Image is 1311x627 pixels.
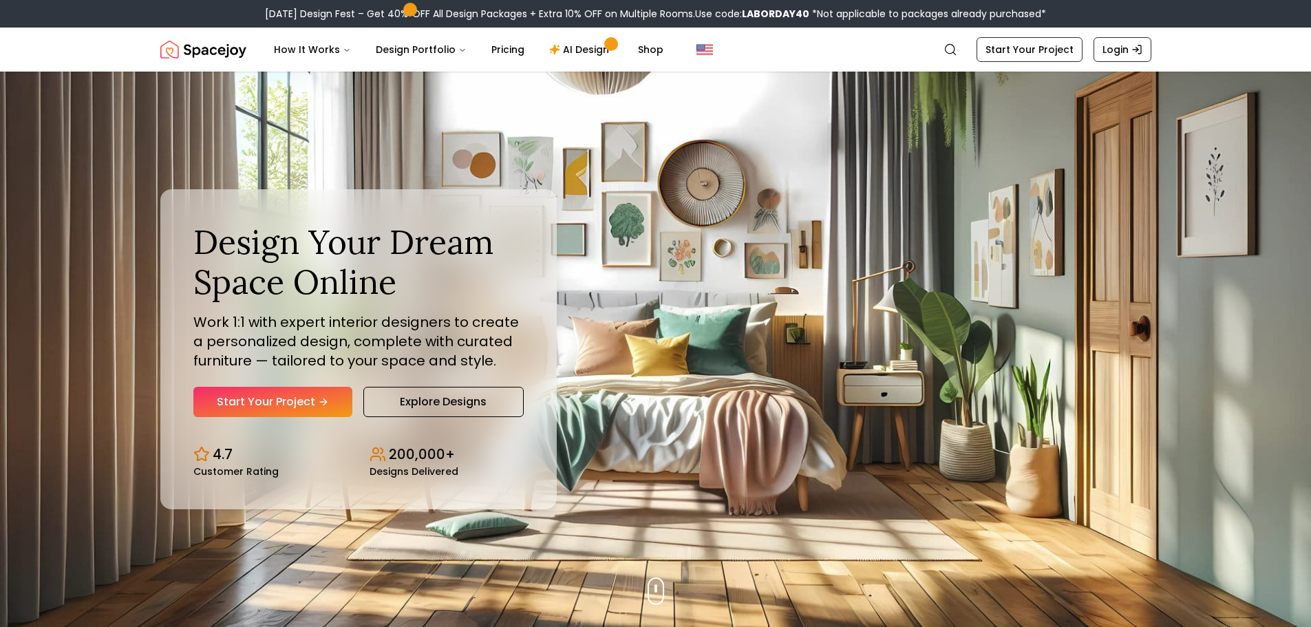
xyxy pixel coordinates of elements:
[695,7,809,21] span: Use code:
[193,312,524,370] p: Work 1:1 with expert interior designers to create a personalized design, complete with curated fu...
[213,445,233,464] p: 4.7
[977,37,1083,62] a: Start Your Project
[193,222,524,301] h1: Design Your Dream Space Online
[263,36,362,63] button: How It Works
[480,36,535,63] a: Pricing
[193,467,279,476] small: Customer Rating
[627,36,674,63] a: Shop
[1094,37,1151,62] a: Login
[265,7,1046,21] div: [DATE] Design Fest – Get 40% OFF All Design Packages + Extra 10% OFF on Multiple Rooms.
[363,387,524,417] a: Explore Designs
[538,36,624,63] a: AI Design
[809,7,1046,21] span: *Not applicable to packages already purchased*
[160,36,246,63] img: Spacejoy Logo
[742,7,809,21] b: LABORDAY40
[193,434,524,476] div: Design stats
[696,41,713,58] img: United States
[370,467,458,476] small: Designs Delivered
[389,445,455,464] p: 200,000+
[160,36,246,63] a: Spacejoy
[193,387,352,417] a: Start Your Project
[365,36,478,63] button: Design Portfolio
[263,36,674,63] nav: Main
[160,28,1151,72] nav: Global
